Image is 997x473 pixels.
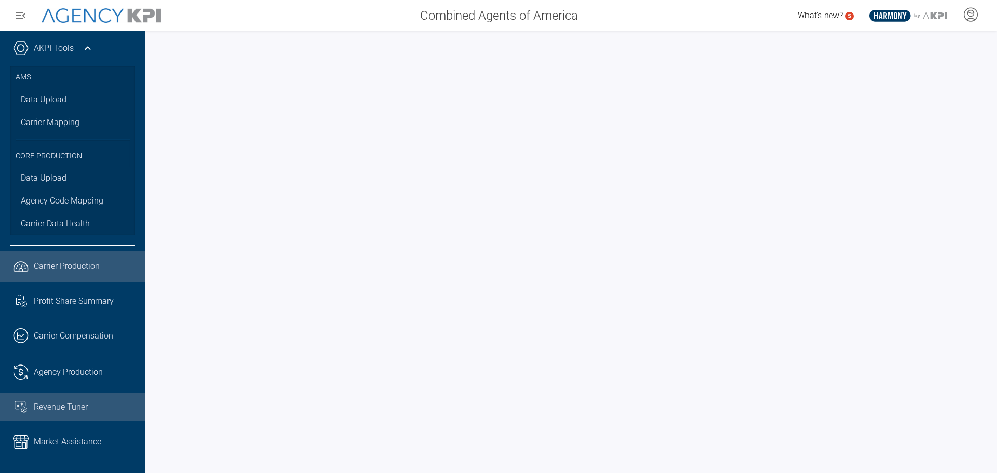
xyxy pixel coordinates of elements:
[10,88,135,111] a: Data Upload
[10,111,135,134] a: Carrier Mapping
[10,212,135,235] a: Carrier Data Health
[42,8,161,23] img: AgencyKPI
[848,13,851,19] text: 5
[34,295,114,307] span: Profit Share Summary
[34,366,103,379] span: Agency Production
[10,167,135,190] a: Data Upload
[845,12,854,20] a: 5
[420,6,578,25] span: Combined Agents of America
[34,401,88,413] span: Revenue Tuner
[34,42,74,55] a: AKPI Tools
[16,66,130,88] h3: AMS
[34,436,101,448] span: Market Assistance
[34,330,113,342] span: Carrier Compensation
[10,190,135,212] a: Agency Code Mapping
[21,218,90,230] span: Carrier Data Health
[16,139,130,167] h3: Core Production
[798,10,843,20] span: What's new?
[34,260,100,273] span: Carrier Production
